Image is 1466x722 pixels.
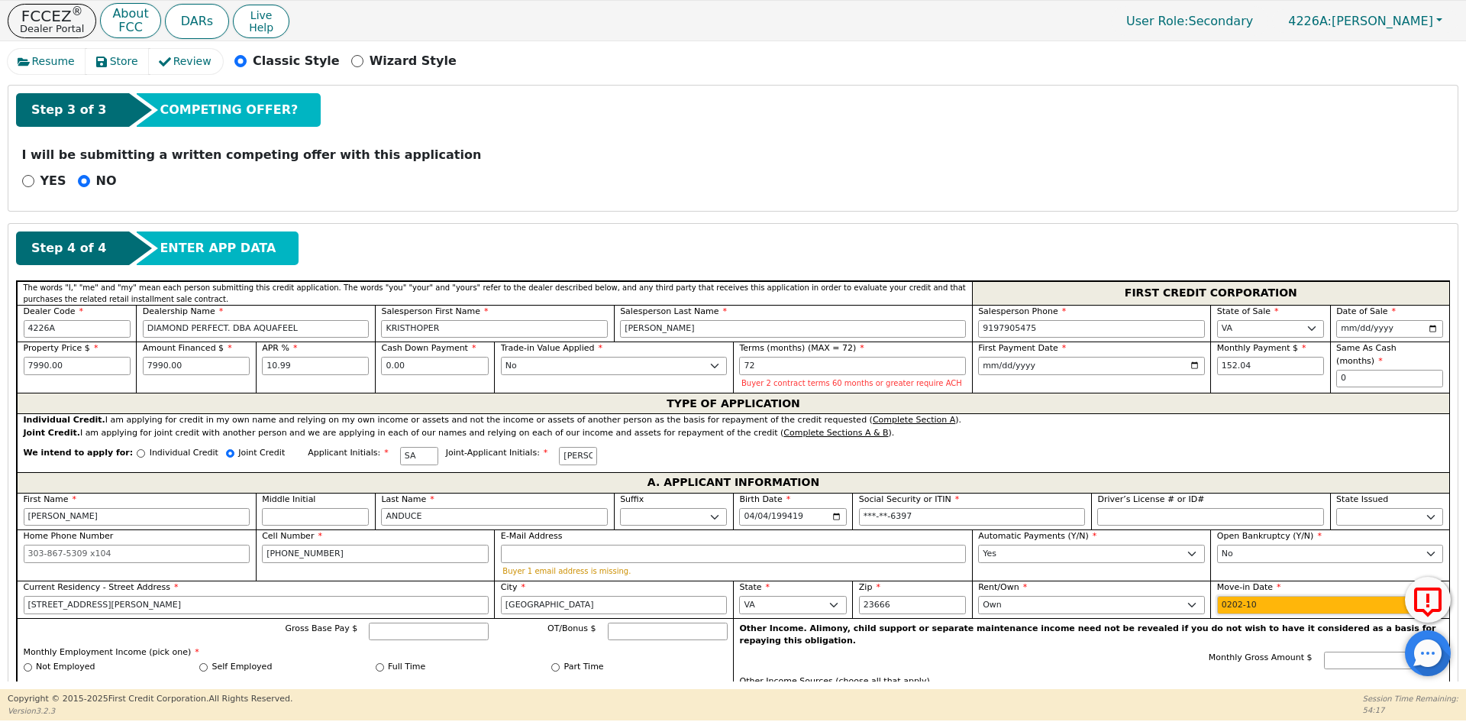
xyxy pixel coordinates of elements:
[1336,306,1396,316] span: Date of Sale
[978,582,1027,592] span: Rent/Own
[1336,494,1388,504] span: State Issued
[212,661,273,674] label: Self Employed
[1217,343,1306,353] span: Monthly Payment $
[24,447,134,472] span: We intend to apply for:
[308,448,389,458] span: Applicant Initials:
[150,447,218,460] p: Individual Credit
[233,5,289,38] button: LiveHelp
[262,531,322,541] span: Cell Number
[8,49,86,74] button: Resume
[22,146,1445,164] p: I will be submitting a written competing offer with this application
[262,494,315,504] span: Middle Initial
[1336,343,1397,366] span: Same As Cash (months)
[8,693,292,706] p: Copyright © 2015- 2025 First Credit Corporation.
[160,239,276,257] span: ENTER APP DATA
[24,343,98,353] span: Property Price $
[1217,596,1444,614] input: YYYY-MM-DD
[501,582,525,592] span: City
[1209,652,1313,662] span: Monthly Gross Amount $
[501,343,602,353] span: Trade-in Value Applied
[381,343,476,353] span: Cash Down Payment
[24,494,77,504] span: First Name
[208,694,292,704] span: All Rights Reserved.
[446,448,548,458] span: Joint-Applicant Initials:
[739,508,846,526] input: YYYY-MM-DD
[547,623,596,633] span: OT/Bonus $
[20,8,84,24] p: FCCEZ
[739,582,770,592] span: State
[24,646,728,659] p: Monthly Employment Income (pick one)
[32,53,75,70] span: Resume
[1363,704,1458,716] p: 54:17
[978,531,1096,541] span: Automatic Payments (Y/N)
[17,281,972,305] div: The words "I," "me" and "my" mean each person submitting this credit application. The words "you"...
[165,4,229,39] button: DARs
[647,473,819,493] span: A. APPLICANT INFORMATION
[36,661,95,674] label: Not Employed
[873,415,955,425] u: Complete Section A
[40,172,66,190] p: YES
[1111,6,1268,36] a: User Role:Secondary
[249,21,273,34] span: Help
[149,49,223,74] button: Review
[24,414,1444,427] div: I am applying for credit in my own name and relying on my own income or assets and not the income...
[24,427,1444,440] div: I am applying for joint credit with another person and we are applying in each of our names and r...
[24,582,179,592] span: Current Residency - Street Address
[978,343,1066,353] span: First Payment Date
[859,582,880,592] span: Zip
[24,415,105,425] strong: Individual Credit.
[143,306,224,316] span: Dealership Name
[112,8,148,20] p: About
[20,24,84,34] p: Dealer Portal
[1217,582,1281,592] span: Move-in Date
[253,52,340,70] p: Classic Style
[110,53,138,70] span: Store
[286,623,358,633] span: Gross Base Pay $
[24,531,114,541] span: Home Phone Number
[740,623,1444,648] p: Other Income. Alimony, child support or separate maintenance income need not be revealed if you d...
[31,101,106,119] span: Step 3 of 3
[620,494,644,504] span: Suffix
[173,53,212,70] span: Review
[978,306,1066,316] span: Salesperson Phone
[1288,14,1332,28] span: 4226A:
[564,661,604,674] label: Part Time
[978,320,1205,338] input: 303-867-5309 x104
[783,428,888,438] u: Complete Sections A & B
[262,357,369,375] input: xx.xx%
[667,393,800,413] span: TYPE OF APPLICATION
[381,306,488,316] span: Salesperson First Name
[381,494,434,504] span: Last Name
[1405,577,1451,623] button: Report Error to FCC
[1217,306,1279,316] span: State of Sale
[859,494,959,504] span: Social Security or ITIN
[1217,531,1322,541] span: Open Bankruptcy (Y/N)
[1125,283,1297,303] span: FIRST CREDIT CORPORATION
[8,4,96,38] button: FCCEZ®Dealer Portal
[112,21,148,34] p: FCC
[100,3,160,39] button: AboutFCC
[740,675,1444,688] p: Other Income Sources (choose all that apply)
[620,306,727,316] span: Salesperson Last Name
[370,52,457,70] p: Wizard Style
[501,531,563,541] span: E-Mail Address
[8,705,292,717] p: Version 3.2.3
[249,9,273,21] span: Live
[262,545,489,563] input: 303-867-5309 x104
[502,567,964,575] p: Buyer 1 email address is missing.
[24,545,250,563] input: 303-867-5309 x104
[238,447,285,460] p: Joint Credit
[859,508,1086,526] input: 000-00-0000
[859,596,966,614] input: 90210
[739,494,790,504] span: Birth Date
[262,343,297,353] span: APR %
[1126,14,1188,28] span: User Role :
[1272,9,1458,33] button: 4226A:[PERSON_NAME]
[31,239,106,257] span: Step 4 of 4
[388,661,425,674] label: Full Time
